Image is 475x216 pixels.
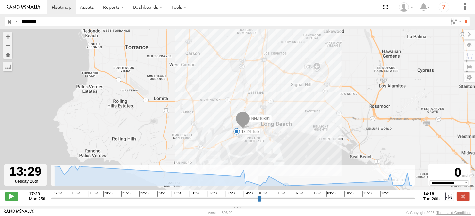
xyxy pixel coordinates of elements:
[437,211,471,215] a: Terms and Conditions
[423,196,440,201] span: Tue 26th Aug 2025
[226,191,235,197] span: 03:23
[208,211,232,215] div: Version: 306.00
[71,191,80,197] span: 18:23
[14,17,19,26] label: Search Query
[53,191,62,197] span: 17:23
[139,191,149,197] span: 22:23
[429,165,470,180] div: 0
[362,191,372,197] span: 11:23
[5,192,18,201] label: Play/Stop
[157,191,166,197] span: 23:23
[344,191,354,197] span: 10:23
[103,191,113,197] span: 20:23
[4,209,34,216] a: Visit our Website
[251,116,270,121] span: NHZ10891
[294,191,303,197] span: 07:23
[172,191,181,197] span: 00:23
[276,191,285,197] span: 06:23
[121,191,131,197] span: 21:23
[3,50,12,59] button: Zoom Home
[29,196,47,201] span: Mon 25th Aug 2025
[448,17,462,26] label: Search Filter Options
[29,191,47,196] strong: 17:23
[237,129,261,135] label: 13:24 Tue
[3,32,12,41] button: Zoom in
[89,191,98,197] span: 19:23
[397,2,416,12] div: Zulema McIntosch
[3,41,12,50] button: Zoom out
[464,73,475,82] label: Map Settings
[258,191,267,197] span: 05:23
[3,62,12,71] label: Measure
[208,191,217,197] span: 02:23
[423,191,440,196] strong: 14:18
[326,191,336,197] span: 09:23
[406,211,471,215] div: © Copyright 2025 -
[7,5,40,9] img: rand-logo.svg
[439,2,449,12] i: ?
[244,191,253,197] span: 04:23
[457,192,470,201] label: Close
[380,191,389,197] span: 12:23
[312,191,321,197] span: 08:23
[190,191,199,197] span: 01:23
